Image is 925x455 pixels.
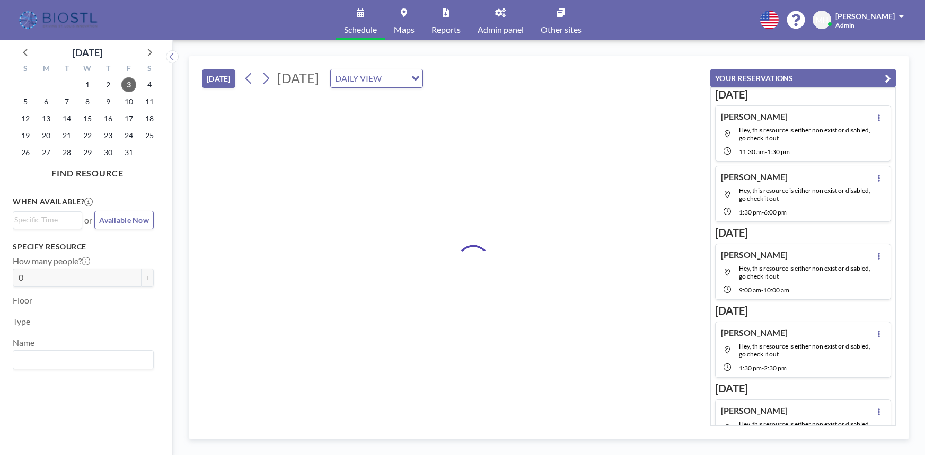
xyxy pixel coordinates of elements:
[13,256,90,266] label: How many people?
[739,208,762,216] span: 1:30 PM
[101,128,116,143] span: Thursday, October 23, 2025
[80,94,95,109] span: Wednesday, October 8, 2025
[385,72,405,85] input: Search for option
[18,111,33,126] span: Sunday, October 12, 2025
[765,148,767,156] span: -
[80,77,95,92] span: Wednesday, October 1, 2025
[121,77,136,92] span: Friday, October 3, 2025
[764,364,787,372] span: 2:30 PM
[99,216,149,225] span: Available Now
[13,295,32,306] label: Floor
[739,186,870,202] span: Hey, this resource is either non exist or disabled, go check it out
[14,214,76,226] input: Search for option
[331,69,422,87] div: Search for option
[277,70,319,86] span: [DATE]
[13,351,153,369] div: Search for option
[57,63,77,76] div: T
[39,94,54,109] span: Monday, October 6, 2025
[541,25,582,34] span: Other sites
[121,94,136,109] span: Friday, October 10, 2025
[762,208,764,216] span: -
[128,269,141,287] button: -
[142,94,157,109] span: Saturday, October 11, 2025
[59,111,74,126] span: Tuesday, October 14, 2025
[94,211,154,229] button: Available Now
[816,15,829,25] span: MH
[761,286,763,294] span: -
[333,72,384,85] span: DAILY VIEW
[18,94,33,109] span: Sunday, October 5, 2025
[721,405,788,416] h4: [PERSON_NAME]
[77,63,98,76] div: W
[715,304,891,317] h3: [DATE]
[710,69,896,87] button: YOUR RESERVATIONS
[394,25,415,34] span: Maps
[739,420,870,436] span: Hey, this resource is either non exist or disabled, go check it out
[721,111,788,122] h4: [PERSON_NAME]
[18,128,33,143] span: Sunday, October 19, 2025
[142,128,157,143] span: Saturday, October 25, 2025
[739,148,765,156] span: 11:30 AM
[59,145,74,160] span: Tuesday, October 28, 2025
[121,128,136,143] span: Friday, October 24, 2025
[39,145,54,160] span: Monday, October 27, 2025
[344,25,377,34] span: Schedule
[18,145,33,160] span: Sunday, October 26, 2025
[36,63,57,76] div: M
[59,94,74,109] span: Tuesday, October 7, 2025
[13,212,82,228] div: Search for option
[101,94,116,109] span: Thursday, October 9, 2025
[39,111,54,126] span: Monday, October 13, 2025
[139,63,160,76] div: S
[80,145,95,160] span: Wednesday, October 29, 2025
[739,264,870,280] span: Hey, this resource is either non exist or disabled, go check it out
[762,364,764,372] span: -
[98,63,118,76] div: T
[767,148,790,156] span: 1:30 PM
[84,215,92,226] span: or
[13,316,30,327] label: Type
[721,327,788,338] h4: [PERSON_NAME]
[13,164,162,179] h4: FIND RESOURCE
[835,12,895,21] span: [PERSON_NAME]
[142,77,157,92] span: Saturday, October 4, 2025
[715,226,891,239] h3: [DATE]
[835,21,854,29] span: Admin
[202,69,235,88] button: [DATE]
[431,25,461,34] span: Reports
[13,242,154,252] h3: Specify resource
[80,111,95,126] span: Wednesday, October 15, 2025
[73,45,102,60] div: [DATE]
[715,382,891,395] h3: [DATE]
[59,128,74,143] span: Tuesday, October 21, 2025
[142,111,157,126] span: Saturday, October 18, 2025
[101,145,116,160] span: Thursday, October 30, 2025
[13,337,34,348] label: Name
[739,126,870,142] span: Hey, this resource is either non exist or disabled, go check it out
[478,25,524,34] span: Admin panel
[14,353,147,367] input: Search for option
[715,88,891,101] h3: [DATE]
[118,63,139,76] div: F
[739,364,762,372] span: 1:30 PM
[141,269,154,287] button: +
[80,128,95,143] span: Wednesday, October 22, 2025
[121,111,136,126] span: Friday, October 17, 2025
[39,128,54,143] span: Monday, October 20, 2025
[121,145,136,160] span: Friday, October 31, 2025
[721,249,788,260] h4: [PERSON_NAME]
[721,172,788,182] h4: [PERSON_NAME]
[763,286,789,294] span: 10:00 AM
[17,10,101,31] img: organization-logo
[739,286,761,294] span: 9:00 AM
[101,111,116,126] span: Thursday, October 16, 2025
[739,342,870,358] span: Hey, this resource is either non exist or disabled, go check it out
[764,208,787,216] span: 6:00 PM
[15,63,36,76] div: S
[101,77,116,92] span: Thursday, October 2, 2025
